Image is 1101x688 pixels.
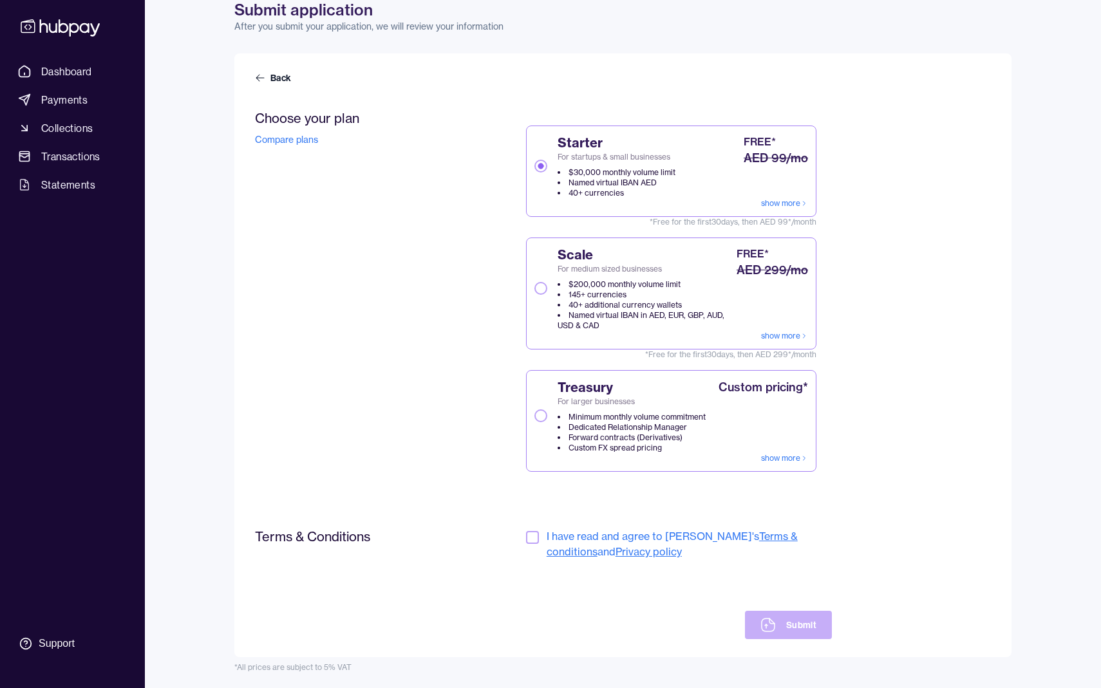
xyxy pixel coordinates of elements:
[255,71,294,84] a: Back
[13,145,132,168] a: Transactions
[616,545,682,558] a: Privacy policy
[526,217,816,227] span: *Free for the first 30 days, then AED 99*/month
[547,528,832,559] span: I have read and agree to [PERSON_NAME]'s and
[744,134,776,149] div: FREE*
[13,60,132,83] a: Dashboard
[558,432,706,443] li: Forward contracts (Derivatives)
[41,64,92,79] span: Dashboard
[737,261,808,279] div: AED 299/mo
[558,134,675,152] span: Starter
[534,160,547,172] button: StarterFor startups & small businesses$30,000 monthly volume limitNamed virtual IBAN AED40+ curre...
[761,453,808,463] a: show more
[234,662,1012,673] div: *All prices are subject to 5% VAT
[558,300,734,310] li: 40+ additional currency wallets
[255,134,318,145] a: Compare plans
[526,349,816,360] span: *Free for the first 30 days, then AED 299*/month
[39,637,75,651] div: Support
[558,396,706,407] span: For larger businesses
[13,630,132,657] a: Support
[558,412,706,422] li: Minimum monthly volume commitment
[255,528,449,544] h2: Terms & Conditions
[558,310,734,331] li: Named virtual IBAN in AED, EUR, GBP, AUD, USD & CAD
[534,409,547,422] button: TreasuryFor larger businessesMinimum monthly volume commitmentDedicated Relationship ManagerForwa...
[41,149,100,164] span: Transactions
[737,246,769,261] div: FREE*
[13,173,132,196] a: Statements
[558,279,734,290] li: $200,000 monthly volume limit
[558,152,675,162] span: For startups & small businesses
[558,422,706,432] li: Dedicated Relationship Manager
[41,92,88,107] span: Payments
[558,378,706,396] span: Treasury
[558,443,706,453] li: Custom FX spread pricing
[234,20,1012,33] p: After you submit your application, we will review your information
[761,198,808,209] a: show more
[558,290,734,300] li: 145+ currencies
[558,167,675,178] li: $30,000 monthly volume limit
[558,264,734,274] span: For medium sized businesses
[41,177,95,192] span: Statements
[761,331,808,341] a: show more
[255,110,449,126] h2: Choose your plan
[41,120,93,136] span: Collections
[719,378,808,396] div: Custom pricing*
[13,88,132,111] a: Payments
[558,178,675,188] li: Named virtual IBAN AED
[558,188,675,198] li: 40+ currencies
[558,246,734,264] span: Scale
[534,282,547,295] button: ScaleFor medium sized businesses$200,000 monthly volume limit145+ currencies40+ additional curren...
[744,149,808,167] div: AED 99/mo
[13,116,132,140] a: Collections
